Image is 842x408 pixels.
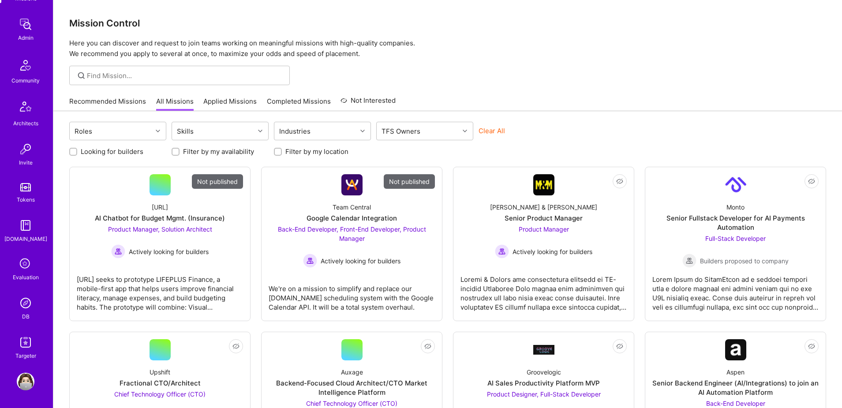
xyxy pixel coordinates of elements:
div: Monto [726,202,745,212]
img: Community [15,55,36,76]
div: [DOMAIN_NAME] [4,234,47,243]
span: Chief Technology Officer (CTO) [306,400,397,407]
div: Invite [19,158,33,167]
div: DB [22,312,30,321]
a: Not published[URL]AI Chatbot for Budget Mgmt. (Insurance)Product Manager, Solution Architect Acti... [77,174,243,314]
i: icon SearchGrey [76,71,86,81]
span: Builders proposed to company [700,256,789,266]
div: Upshift [150,367,170,377]
div: Backend-Focused Cloud Architect/CTO Market Intelligence Platform [269,378,435,397]
a: Company LogoMontoSenior Fullstack Developer for AI Payments AutomationFull-Stack Developer Builde... [652,174,819,314]
i: icon EyeClosed [424,343,431,350]
input: Find Mission... [87,71,283,80]
div: Google Calendar Integration [307,213,397,223]
img: Company Logo [725,174,746,195]
span: Back-End Developer, Front-End Developer, Product Manager [278,225,426,242]
div: Senior Product Manager [505,213,583,223]
i: icon Chevron [258,129,262,133]
span: Product Manager [519,225,569,233]
img: admin teamwork [17,15,34,33]
div: Senior Backend Engineer (AI/Integrations) to join an AI Automation Platform [652,378,819,397]
span: Chief Technology Officer (CTO) [114,390,206,398]
i: icon EyeClosed [808,343,815,350]
div: [PERSON_NAME] & [PERSON_NAME] [490,202,597,212]
i: icon EyeClosed [616,178,623,185]
img: Company Logo [533,174,554,195]
label: Filter by my location [285,147,348,156]
img: Builders proposed to company [682,254,696,268]
button: Clear All [479,126,505,135]
i: icon EyeClosed [232,343,240,350]
a: Not publishedCompany LogoTeam CentralGoogle Calendar IntegrationBack-End Developer, Front-End Dev... [269,174,435,314]
p: Here you can discover and request to join teams working on meaningful missions with high-quality ... [69,38,826,59]
div: Skills [175,125,196,138]
label: Filter by my availability [183,147,254,156]
i: icon EyeClosed [808,178,815,185]
span: Product Manager, Solution Architect [108,225,212,233]
div: Admin [18,33,34,42]
div: Not published [384,174,435,189]
div: Roles [72,125,94,138]
div: Auxage [341,367,363,377]
div: Not published [192,174,243,189]
div: Team Central [333,202,371,212]
i: icon Chevron [156,129,160,133]
div: TFS Owners [379,125,423,138]
div: [URL] seeks to prototype LIFEPLUS Finance, a mobile-first app that helps users improve financial ... [77,268,243,312]
div: Evaluation [13,273,39,282]
div: AI Sales Productivity Platform MVP [487,378,600,388]
img: tokens [20,183,31,191]
img: Architects [15,97,36,119]
div: Tokens [17,195,35,204]
span: Actively looking for builders [321,256,400,266]
img: Actively looking for builders [303,254,317,268]
div: We're on a mission to simplify and replace our [DOMAIN_NAME] scheduling system with the Google Ca... [269,277,435,312]
i: icon Chevron [463,129,467,133]
h3: Mission Control [69,18,826,29]
i: icon SelectionTeam [17,256,34,273]
span: Full-Stack Developer [705,235,766,242]
div: Aspen [726,367,745,377]
a: Recommended Missions [69,97,146,111]
div: AI Chatbot for Budget Mgmt. (Insurance) [95,213,225,223]
img: Company Logo [533,345,554,354]
label: Looking for builders [81,147,143,156]
a: All Missions [156,97,194,111]
span: Back-End Developer [706,400,765,407]
a: Not Interested [341,95,396,111]
a: Applied Missions [203,97,257,111]
img: User Avatar [17,373,34,390]
i: icon EyeClosed [616,343,623,350]
span: Actively looking for builders [513,247,592,256]
div: Targeter [15,351,36,360]
div: Groovelogic [527,367,561,377]
img: Company Logo [341,174,363,195]
div: Senior Fullstack Developer for AI Payments Automation [652,213,819,232]
img: Skill Targeter [17,333,34,351]
img: Admin Search [17,294,34,312]
img: Company Logo [725,339,746,360]
div: Loremi & Dolors ame consectetura elitsedd ei TE-incidid Utlaboree Dolo magnaa enim adminimven qui... [460,268,627,312]
div: Architects [13,119,38,128]
a: User Avatar [15,373,37,390]
i: icon Chevron [360,129,365,133]
a: Company Logo[PERSON_NAME] & [PERSON_NAME]Senior Product ManagerProduct Manager Actively looking f... [460,174,627,314]
div: Community [11,76,40,85]
a: Completed Missions [267,97,331,111]
img: Invite [17,140,34,158]
span: Product Designer, Full-Stack Developer [487,390,601,398]
div: Lorem Ipsum do SitamEtcon ad e seddoei tempori utla e dolore magnaal eni admini veniam qui no exe... [652,268,819,312]
div: [URL] [152,202,168,212]
img: guide book [17,217,34,234]
div: Fractional CTO/Architect [120,378,201,388]
div: Industries [277,125,313,138]
span: Actively looking for builders [129,247,209,256]
img: Actively looking for builders [495,244,509,258]
img: Actively looking for builders [111,244,125,258]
